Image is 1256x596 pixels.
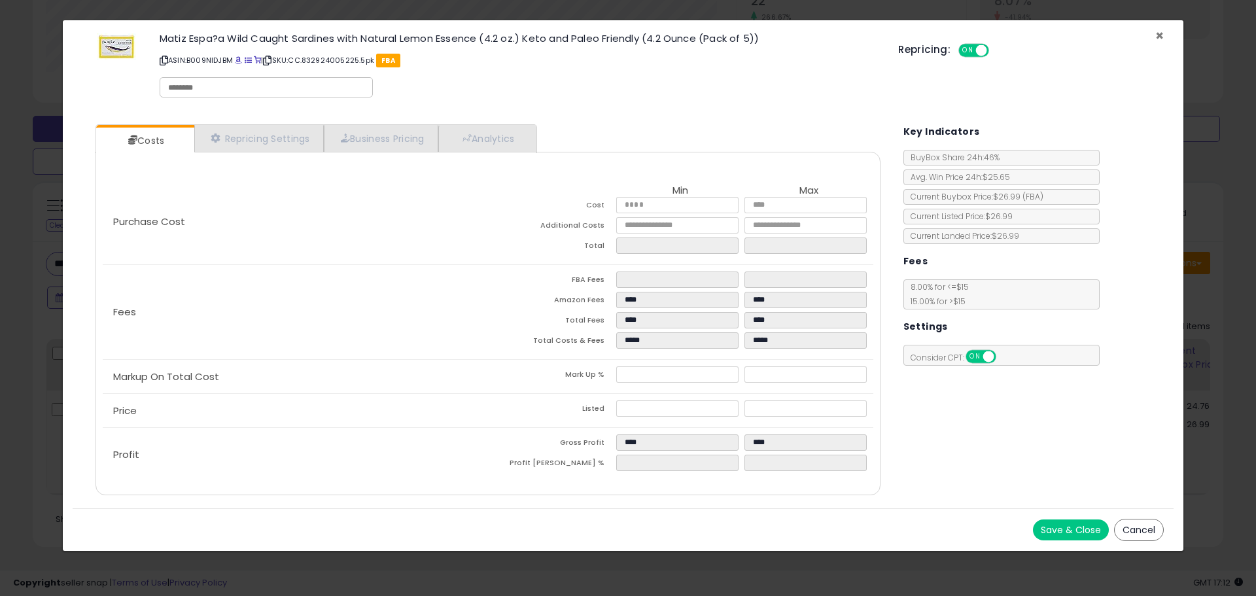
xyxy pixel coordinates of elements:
[488,237,616,258] td: Total
[904,296,966,307] span: 15.00 % for > $15
[987,45,1008,56] span: OFF
[488,312,616,332] td: Total Fees
[1033,519,1109,540] button: Save & Close
[904,281,969,307] span: 8.00 % for <= $15
[904,171,1010,183] span: Avg. Win Price 24h: $25.65
[103,449,488,460] p: Profit
[96,128,193,154] a: Costs
[1114,519,1164,541] button: Cancel
[488,292,616,312] td: Amazon Fees
[103,307,488,317] p: Fees
[97,33,136,60] img: 41AqRMVXKBL._SL60_.jpg
[994,351,1015,362] span: OFF
[488,366,616,387] td: Mark Up %
[616,185,744,197] th: Min
[1155,26,1164,45] span: ×
[904,152,1000,163] span: BuyBox Share 24h: 46%
[103,406,488,416] p: Price
[488,434,616,455] td: Gross Profit
[904,191,1043,202] span: Current Buybox Price:
[488,400,616,421] td: Listed
[904,211,1013,222] span: Current Listed Price: $26.99
[898,44,951,55] h5: Repricing:
[438,125,535,152] a: Analytics
[960,45,976,56] span: ON
[194,125,324,152] a: Repricing Settings
[160,50,879,71] p: ASIN: B009NIDJBM | SKU: CC.832924005225.5pk
[103,372,488,382] p: Markup On Total Cost
[488,272,616,292] td: FBA Fees
[160,33,879,43] h3: Matiz Espa?a Wild Caught Sardines with Natural Lemon Essence (4.2 oz.) Keto and Paleo Friendly (4...
[324,125,438,152] a: Business Pricing
[744,185,873,197] th: Max
[1022,191,1043,202] span: ( FBA )
[488,217,616,237] td: Additional Costs
[967,351,983,362] span: ON
[993,191,1043,202] span: $26.99
[903,124,980,140] h5: Key Indicators
[235,55,242,65] a: BuyBox page
[103,217,488,227] p: Purchase Cost
[903,253,928,270] h5: Fees
[245,55,252,65] a: All offer listings
[254,55,261,65] a: Your listing only
[904,352,1013,363] span: Consider CPT:
[488,455,616,475] td: Profit [PERSON_NAME] %
[488,332,616,353] td: Total Costs & Fees
[376,54,400,67] span: FBA
[488,197,616,217] td: Cost
[904,230,1019,241] span: Current Landed Price: $26.99
[903,319,948,335] h5: Settings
